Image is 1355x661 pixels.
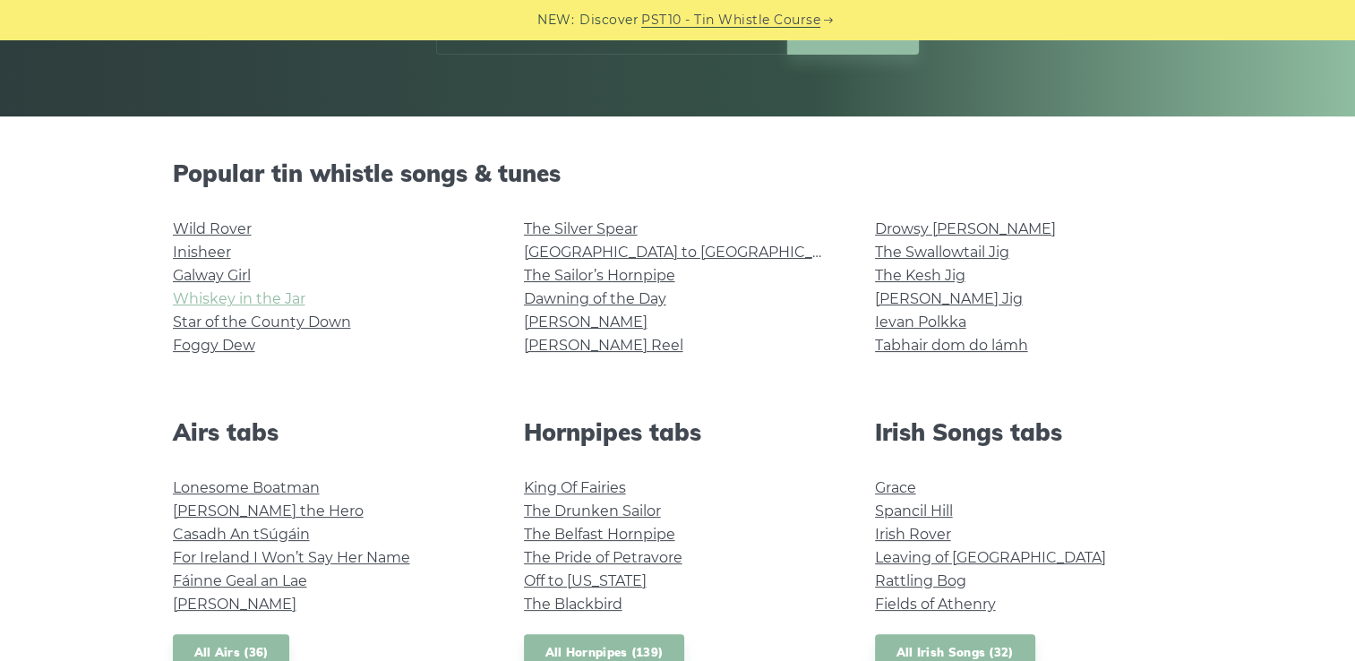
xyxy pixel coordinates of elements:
[875,220,1056,237] a: Drowsy [PERSON_NAME]
[173,244,231,261] a: Inisheer
[579,10,639,30] span: Discover
[524,418,832,446] h2: Hornpipes tabs
[173,549,410,566] a: For Ireland I Won’t Say Her Name
[173,418,481,446] h2: Airs tabs
[173,572,307,589] a: Fáinne Geal an Lae
[875,313,966,330] a: Ievan Polkka
[173,526,310,543] a: Casadh An tSúgáin
[524,220,638,237] a: The Silver Spear
[524,290,666,307] a: Dawning of the Day
[875,244,1009,261] a: The Swallowtail Jig
[875,549,1106,566] a: Leaving of [GEOGRAPHIC_DATA]
[875,526,951,543] a: Irish Rover
[875,572,966,589] a: Rattling Bog
[524,502,661,519] a: The Drunken Sailor
[173,337,255,354] a: Foggy Dew
[524,244,854,261] a: [GEOGRAPHIC_DATA] to [GEOGRAPHIC_DATA]
[173,267,251,284] a: Galway Girl
[875,290,1023,307] a: [PERSON_NAME] Jig
[524,549,682,566] a: The Pride of Petravore
[875,337,1028,354] a: Tabhair dom do lámh
[524,572,647,589] a: Off to [US_STATE]
[875,267,965,284] a: The Kesh Jig
[173,479,320,496] a: Lonesome Boatman
[524,479,626,496] a: King Of Fairies
[524,337,683,354] a: [PERSON_NAME] Reel
[537,10,574,30] span: NEW:
[173,596,296,613] a: [PERSON_NAME]
[173,159,1183,187] h2: Popular tin whistle songs & tunes
[875,596,996,613] a: Fields of Athenry
[173,502,364,519] a: [PERSON_NAME] the Hero
[524,596,622,613] a: The Blackbird
[524,526,675,543] a: The Belfast Hornpipe
[641,10,820,30] a: PST10 - Tin Whistle Course
[173,290,305,307] a: Whiskey in the Jar
[524,267,675,284] a: The Sailor’s Hornpipe
[173,220,252,237] a: Wild Rover
[173,313,351,330] a: Star of the County Down
[875,418,1183,446] h2: Irish Songs tabs
[524,313,647,330] a: [PERSON_NAME]
[875,479,916,496] a: Grace
[875,502,953,519] a: Spancil Hill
